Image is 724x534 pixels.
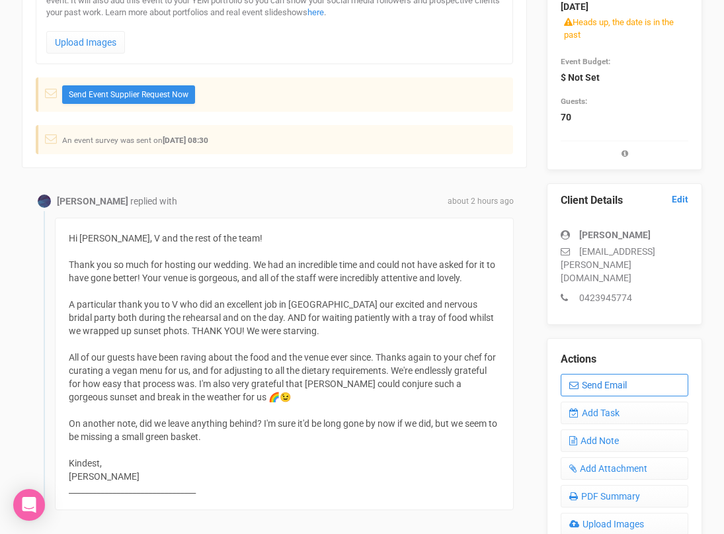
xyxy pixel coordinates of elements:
div: Open Intercom Messenger [13,489,45,521]
a: Send Email [561,374,688,396]
a: Add Task [561,402,688,424]
span: about 2 hours ago [448,196,514,207]
p: [EMAIL_ADDRESS][PERSON_NAME][DOMAIN_NAME] [561,245,688,285]
strong: [PERSON_NAME] [57,196,128,206]
a: Send Event Supplier Request Now [62,85,195,104]
strong: [PERSON_NAME] [579,230,651,240]
div: Hi [PERSON_NAME], V and the rest of the team! Thank you so much for hosting our wedding. We had a... [55,218,514,510]
legend: Client Details [561,193,688,208]
small: Guests: [561,97,587,106]
strong: [DATE] 08:30 [163,136,208,145]
span: replied with [130,196,177,206]
span: Heads up, the date is in the past [561,13,688,44]
img: Profile Image [38,195,51,208]
a: Add Note [561,429,688,452]
strong: 70 [561,112,571,122]
a: Edit [672,193,688,206]
small: An event survey was sent on [62,136,208,145]
a: here [307,7,324,17]
p: 0423945774 [561,291,688,304]
small: Event Budget: [561,57,610,66]
strong: [DATE] [561,1,588,12]
legend: Actions [561,352,688,367]
a: Upload Images [46,31,125,54]
a: PDF Summary [561,485,688,508]
strong: $ Not Set [561,72,600,83]
a: Add Attachment [561,457,688,480]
